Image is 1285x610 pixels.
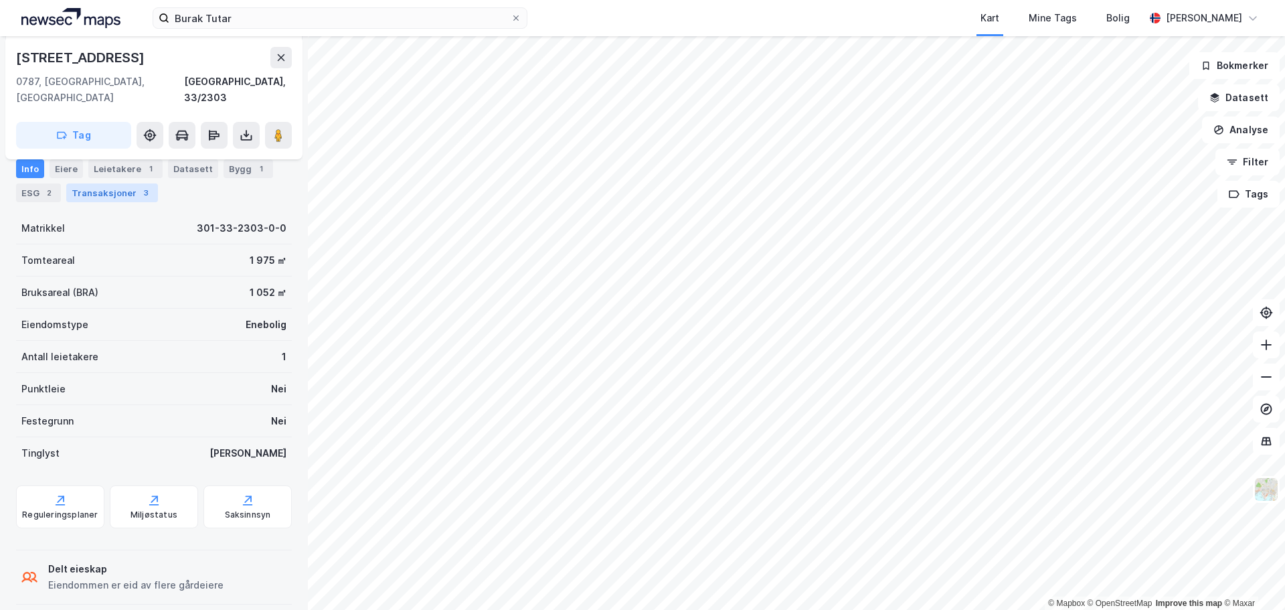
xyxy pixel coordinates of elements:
div: Matrikkel [21,220,65,236]
button: Datasett [1198,84,1280,111]
div: 1 052 ㎡ [250,285,286,301]
div: Eiendommen er eid av flere gårdeiere [48,577,224,593]
div: [PERSON_NAME] [209,445,286,461]
div: 1 [282,349,286,365]
button: Tags [1217,181,1280,208]
a: OpenStreetMap [1088,599,1152,608]
div: Eiere [50,159,83,178]
div: Tinglyst [21,445,60,461]
button: Tag [16,122,131,149]
img: logo.a4113a55bc3d86da70a041830d287a7e.svg [21,8,120,28]
div: Info [16,159,44,178]
img: Z [1254,477,1279,502]
div: 301-33-2303-0-0 [197,220,286,236]
div: [GEOGRAPHIC_DATA], 33/2303 [184,74,292,106]
div: 2 [42,186,56,200]
div: [STREET_ADDRESS] [16,47,147,68]
div: [PERSON_NAME] [1166,10,1242,26]
input: Søk på adresse, matrikkel, gårdeiere, leietakere eller personer [169,8,511,28]
div: Reguleringsplaner [22,510,98,520]
div: Bruksareal (BRA) [21,285,98,301]
div: Miljøstatus [131,510,177,520]
div: Mine Tags [1029,10,1077,26]
div: 3 [139,186,153,200]
div: Datasett [168,159,218,178]
div: 1 975 ㎡ [250,252,286,269]
div: 0787, [GEOGRAPHIC_DATA], [GEOGRAPHIC_DATA] [16,74,184,106]
div: Punktleie [21,381,66,397]
div: Festegrunn [21,413,74,429]
div: Transaksjoner [66,183,158,202]
div: Bolig [1106,10,1130,26]
div: Eiendomstype [21,317,88,333]
div: Bygg [224,159,273,178]
button: Bokmerker [1189,52,1280,79]
a: Mapbox [1048,599,1085,608]
a: Improve this map [1156,599,1222,608]
iframe: Chat Widget [1218,546,1285,610]
button: Analyse [1202,117,1280,143]
div: Delt eieskap [48,561,224,577]
div: ESG [16,183,61,202]
div: Tomteareal [21,252,75,269]
div: Antall leietakere [21,349,98,365]
div: Leietakere [88,159,163,178]
div: Kart [980,10,999,26]
div: 1 [254,162,268,175]
button: Filter [1215,149,1280,175]
div: Nei [271,381,286,397]
div: 1 [144,162,157,175]
div: Nei [271,413,286,429]
div: Enebolig [246,317,286,333]
div: Saksinnsyn [225,510,271,520]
